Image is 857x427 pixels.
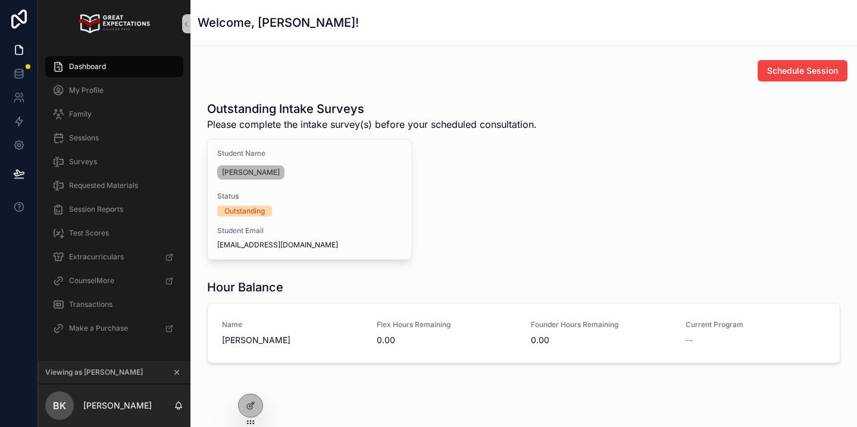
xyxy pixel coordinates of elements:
span: Family [69,109,92,119]
h1: Outstanding Intake Surveys [207,101,537,117]
span: Name [222,320,362,329]
span: Make a Purchase [69,324,128,333]
span: Test Scores [69,228,109,238]
h1: Hour Balance [207,279,283,296]
span: Transactions [69,300,112,309]
span: Viewing as [PERSON_NAME] [45,368,143,377]
a: Make a Purchase [45,318,183,339]
p: [PERSON_NAME] [83,400,152,412]
span: Session Reports [69,205,123,214]
a: Transactions [45,294,183,315]
span: Founder Hours Remaining [531,320,671,329]
img: App logo [79,14,149,33]
div: Outstanding [224,206,265,216]
span: Status [217,191,402,201]
span: -- [686,334,693,346]
span: Requested Materials [69,181,138,190]
span: [PERSON_NAME] [222,334,362,346]
span: 0.00 [377,334,517,346]
span: Schedule Session [767,65,838,77]
span: Sessions [69,133,99,143]
span: CounselMore [69,276,114,285]
button: Schedule Session [758,60,847,81]
span: Current Program [686,320,826,329]
span: [PERSON_NAME] [222,168,280,177]
span: Student Email [217,226,402,236]
a: Surveys [45,151,183,172]
a: Family [45,103,183,125]
span: Flex Hours Remaining [377,320,517,329]
div: scrollable content [38,48,190,361]
a: Test Scores [45,222,183,244]
a: My Profile [45,80,183,101]
span: Dashboard [69,62,106,71]
a: Sessions [45,127,183,149]
span: My Profile [69,86,104,95]
span: Extracurriculars [69,252,124,262]
a: Dashboard [45,56,183,77]
a: [PERSON_NAME] [217,165,284,180]
a: Extracurriculars [45,246,183,268]
span: Student Name [217,149,402,158]
span: BK [53,398,66,413]
a: CounselMore [45,270,183,291]
span: Surveys [69,157,97,167]
a: Session Reports [45,199,183,220]
span: Please complete the intake survey(s) before your scheduled consultation. [207,117,537,131]
span: 0.00 [531,334,671,346]
h1: Welcome, [PERSON_NAME]! [198,14,359,31]
span: [EMAIL_ADDRESS][DOMAIN_NAME] [217,240,402,250]
a: Requested Materials [45,175,183,196]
